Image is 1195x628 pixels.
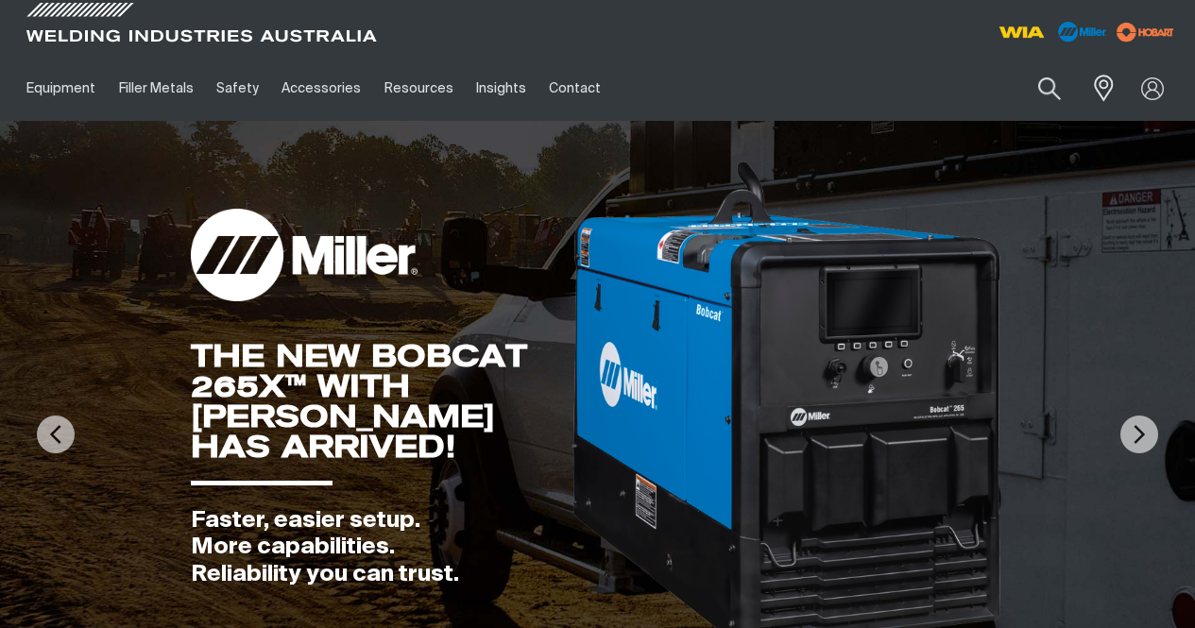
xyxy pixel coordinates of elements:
[205,56,270,121] a: Safety
[270,56,372,121] a: Accessories
[538,56,612,121] a: Contact
[15,56,889,121] nav: Main
[191,341,569,462] div: THE NEW BOBCAT 265X™ WITH [PERSON_NAME] HAS ARRIVED!
[191,507,569,588] div: Faster, easier setup. More capabilities. Reliability you can trust.
[1111,18,1180,46] img: miller
[107,56,204,121] a: Filler Metals
[37,416,75,453] img: PrevArrow
[373,56,465,121] a: Resources
[1017,66,1082,110] button: Search products
[15,56,107,121] a: Equipment
[1120,416,1158,453] img: NextArrow
[465,56,538,121] a: Insights
[994,66,1082,110] input: Product name or item number...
